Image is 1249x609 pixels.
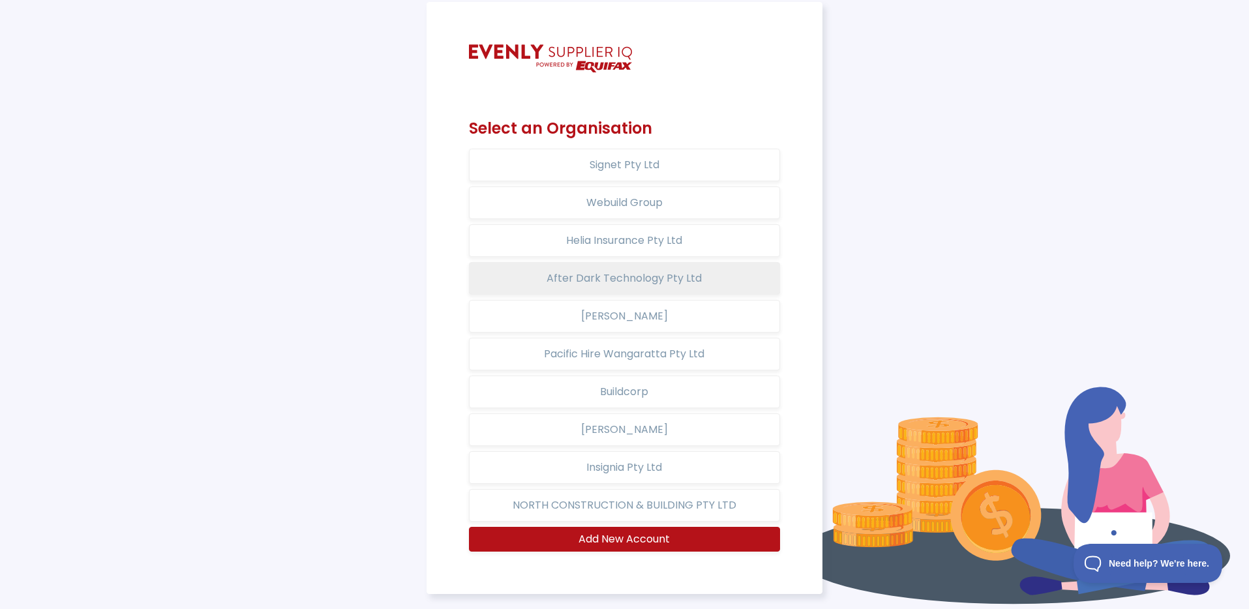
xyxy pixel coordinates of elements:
button: Webuild Group [469,186,779,219]
button: Add New Account [469,527,779,552]
button: Buildcorp [469,376,779,408]
button: Helia Insurance Pty Ltd [469,224,779,257]
button: Insignia Pty Ltd [469,451,779,484]
button: NORTH CONSTRUCTION & BUILDING PTY LTD [469,489,779,522]
button: After Dark Technology Pty Ltd [469,262,779,295]
button: Signet Pty Ltd [469,149,779,181]
button: [PERSON_NAME] [469,413,779,446]
iframe: Toggle Customer Support [1074,544,1223,583]
button: Pacific Hire Wangaratta Pty Ltd [469,338,779,370]
img: SupplyPredict [469,44,632,72]
button: [PERSON_NAME] [469,300,779,333]
span: Add New Account [579,531,670,546]
h2: Select an Organisation [469,119,779,138]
